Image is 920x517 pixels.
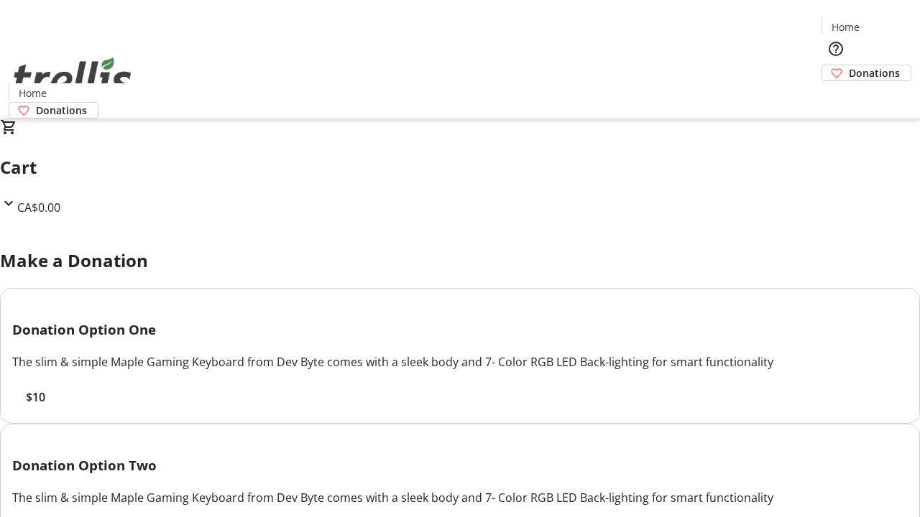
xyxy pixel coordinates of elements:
span: Home [832,19,860,34]
img: Orient E2E Organization 9N6DeoeNRN's Logo [9,42,137,113]
h3: Donation Option Two [12,455,908,475]
a: Donations [822,65,911,81]
span: CA$0.00 [17,200,60,215]
a: Home [9,85,55,101]
div: The slim & simple Maple Gaming Keyboard from Dev Byte comes with a sleek body and 7- Color RGB LE... [12,353,908,371]
button: $10 [12,388,58,406]
button: Help [822,34,850,63]
a: Home [822,19,868,34]
a: Donations [9,102,98,118]
h3: Donation Option One [12,320,908,340]
span: Donations [36,103,87,118]
span: Home [19,85,47,101]
span: Donations [849,65,900,80]
button: Cart [822,81,850,110]
span: $10 [26,388,45,406]
div: The slim & simple Maple Gaming Keyboard from Dev Byte comes with a sleek body and 7- Color RGB LE... [12,489,908,506]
